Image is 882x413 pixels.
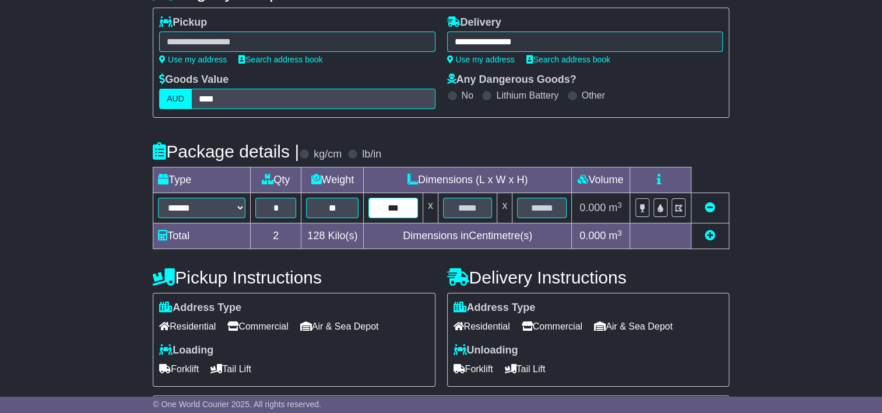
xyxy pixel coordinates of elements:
span: Residential [454,317,510,335]
td: Kilo(s) [301,223,364,249]
label: Lithium Battery [496,90,558,101]
label: Goods Value [159,73,229,86]
td: Total [153,223,251,249]
label: lb/in [362,148,381,161]
label: No [462,90,473,101]
a: Remove this item [705,202,715,213]
label: Loading [159,344,213,357]
td: Qty [251,167,301,193]
a: Use my address [159,55,227,64]
sup: 3 [617,201,622,209]
td: Dimensions (L x W x H) [364,167,571,193]
span: m [609,230,622,242]
label: Other [582,90,605,101]
span: Forklift [454,360,493,378]
label: Delivery [447,16,501,29]
span: Commercial [227,317,288,335]
span: 0.000 [579,202,606,213]
td: 2 [251,223,301,249]
span: 128 [307,230,325,242]
label: Unloading [454,344,518,357]
label: AUD [159,89,192,109]
h4: Pickup Instructions [153,268,435,287]
span: © One World Courier 2025. All rights reserved. [153,400,321,409]
a: Use my address [447,55,515,64]
span: 0.000 [579,230,606,242]
label: Any Dangerous Goods? [447,73,577,86]
a: Search address book [238,55,322,64]
td: Dimensions in Centimetre(s) [364,223,571,249]
label: Address Type [454,302,536,314]
span: Commercial [522,317,582,335]
span: Tail Lift [505,360,546,378]
span: m [609,202,622,213]
span: Air & Sea Depot [300,317,379,335]
a: Search address book [526,55,610,64]
label: Pickup [159,16,207,29]
td: Weight [301,167,364,193]
span: Forklift [159,360,199,378]
td: x [497,193,512,223]
span: Tail Lift [210,360,251,378]
label: Address Type [159,302,241,314]
label: kg/cm [314,148,342,161]
td: Volume [571,167,630,193]
h4: Package details | [153,142,299,161]
h4: Delivery Instructions [447,268,729,287]
td: Type [153,167,251,193]
sup: 3 [617,229,622,237]
td: x [423,193,438,223]
span: Air & Sea Depot [594,317,673,335]
a: Add new item [705,230,715,242]
span: Residential [159,317,216,335]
